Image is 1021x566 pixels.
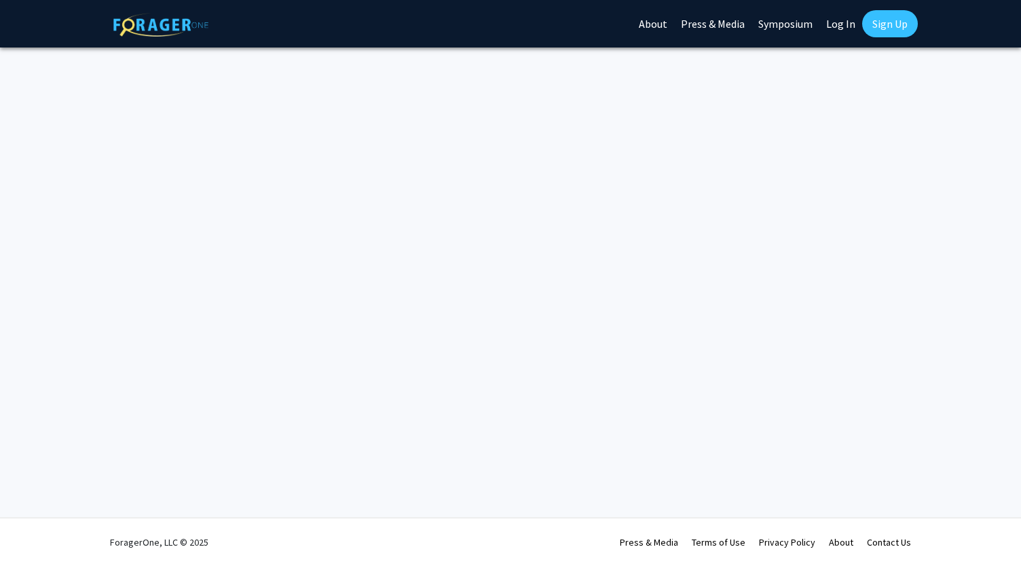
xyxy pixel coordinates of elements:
a: Privacy Policy [759,536,815,548]
a: About [829,536,853,548]
a: Contact Us [867,536,911,548]
div: ForagerOne, LLC © 2025 [110,518,208,566]
img: ForagerOne Logo [113,13,208,37]
a: Press & Media [620,536,678,548]
a: Sign Up [862,10,918,37]
a: Terms of Use [692,536,745,548]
